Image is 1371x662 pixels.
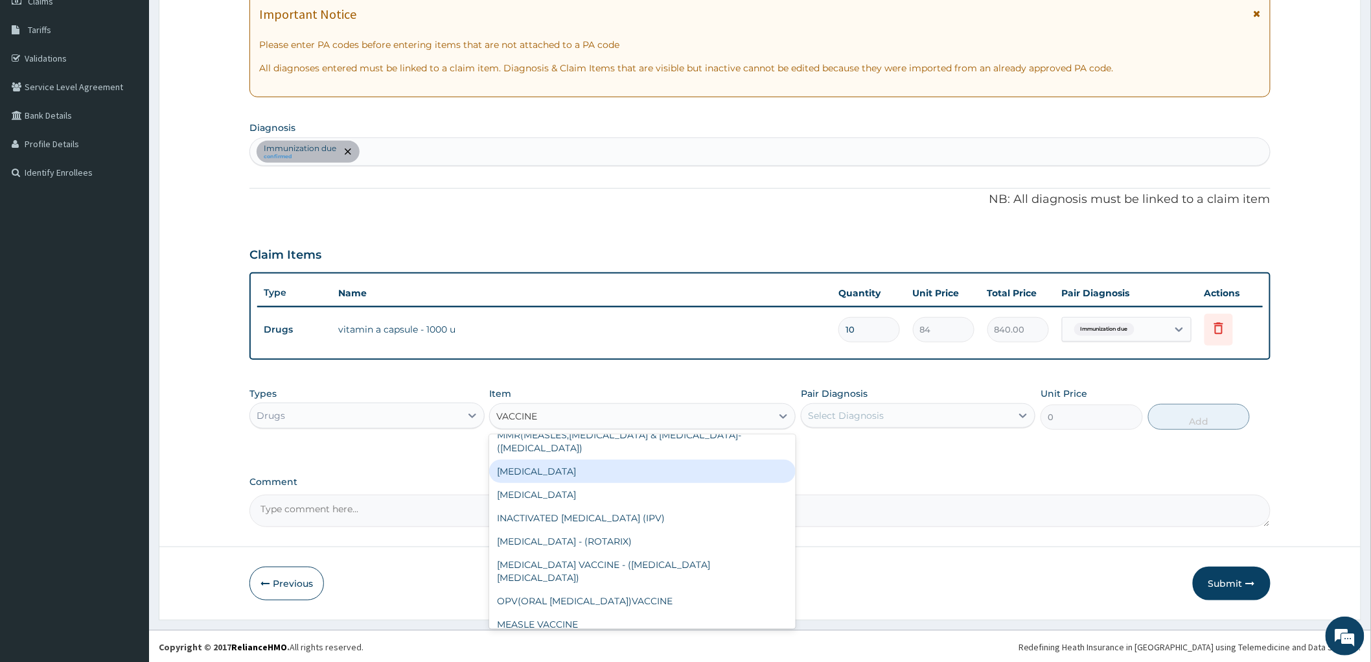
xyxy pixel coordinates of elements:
[249,191,1271,208] p: NB: All diagnosis must be linked to a claim item
[257,318,332,342] td: Drugs
[213,6,244,38] div: Minimize live chat window
[24,65,52,97] img: d_794563401_company_1708531726252_794563401
[28,24,51,36] span: Tariffs
[159,641,290,653] strong: Copyright © 2017 .
[1041,387,1087,400] label: Unit Price
[231,641,287,653] a: RelianceHMO
[489,423,796,460] div: MMR(MEASLES,[MEDICAL_DATA] & [MEDICAL_DATA]- ([MEDICAL_DATA])
[489,589,796,613] div: OPV(ORAL [MEDICAL_DATA])VACCINE
[249,388,277,399] label: Types
[906,280,981,306] th: Unit Price
[67,73,218,89] div: Chat with us now
[1019,641,1361,654] div: Redefining Heath Insurance in [GEOGRAPHIC_DATA] using Telemedicine and Data Science!
[249,248,321,263] h3: Claim Items
[981,280,1055,306] th: Total Price
[489,530,796,553] div: [MEDICAL_DATA] - (ROTARIX)
[264,143,336,154] p: Immunization due
[1055,280,1198,306] th: Pair Diagnosis
[332,316,832,342] td: vitamin a capsule - 1000 u
[1148,404,1250,430] button: Add
[489,483,796,506] div: [MEDICAL_DATA]
[1193,567,1271,600] button: Submit
[257,281,332,305] th: Type
[259,7,356,21] h1: Important Notice
[832,280,906,306] th: Quantity
[342,146,354,158] span: remove selection option
[801,387,868,400] label: Pair Diagnosis
[332,280,832,306] th: Name
[249,121,295,134] label: Diagnosis
[249,477,1271,488] label: Comment
[489,613,796,636] div: MEASLE VACCINE
[489,553,796,589] div: [MEDICAL_DATA] VACCINE - ([MEDICAL_DATA] [MEDICAL_DATA])
[489,460,796,483] div: [MEDICAL_DATA]
[264,154,336,160] small: confirmed
[6,354,247,399] textarea: Type your message and hit 'Enter'
[75,163,179,294] span: We're online!
[489,387,511,400] label: Item
[1198,280,1263,306] th: Actions
[808,409,884,422] div: Select Diagnosis
[259,38,1261,51] p: Please enter PA codes before entering items that are not attached to a PA code
[257,409,285,422] div: Drugs
[259,62,1261,75] p: All diagnoses entered must be linked to a claim item. Diagnosis & Claim Items that are visible bu...
[1074,323,1135,336] span: Immunization due
[489,506,796,530] div: INACTIVATED [MEDICAL_DATA] (IPV)
[249,567,324,600] button: Previous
